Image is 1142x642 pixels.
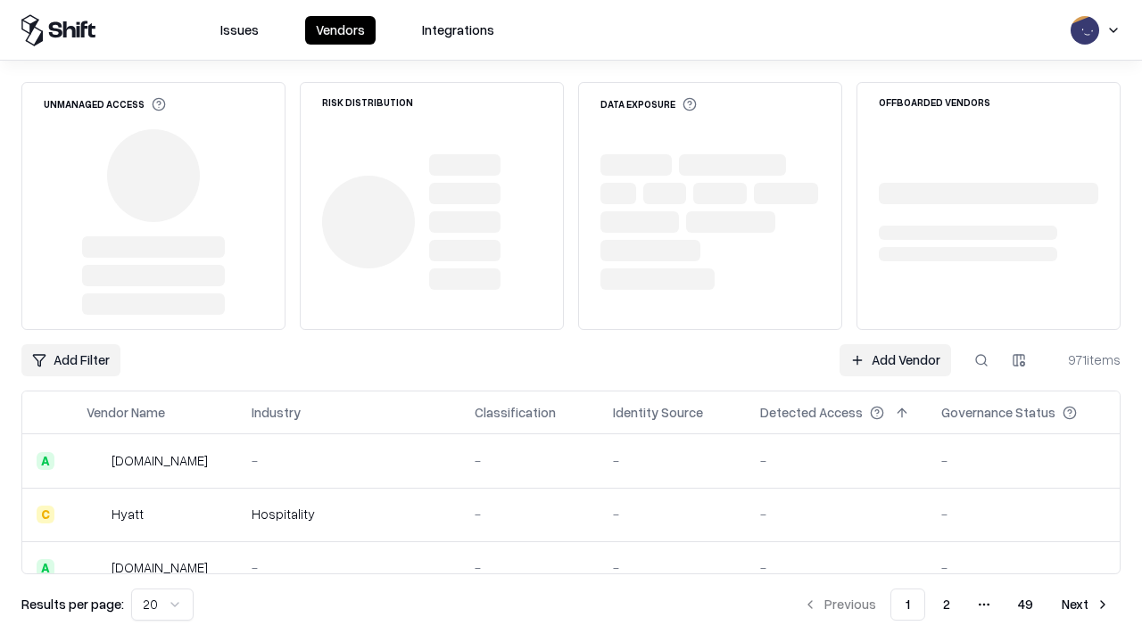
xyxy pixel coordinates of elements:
button: 2 [929,588,964,621]
div: A [37,452,54,470]
div: 971 items [1049,350,1121,369]
div: Risk Distribution [322,97,413,107]
button: Issues [210,16,269,45]
div: C [37,506,54,523]
button: Vendors [305,16,376,45]
a: Add Vendor [840,344,951,376]
div: [DOMAIN_NAME] [112,558,208,577]
div: Data Exposure [600,97,697,111]
div: - [613,505,732,523]
div: Classification [475,403,556,422]
img: Hyatt [87,506,104,523]
div: - [760,451,913,470]
div: Hyatt [112,505,144,523]
div: - [475,451,584,470]
div: - [760,558,913,577]
button: 1 [890,588,925,621]
div: [DOMAIN_NAME] [112,451,208,470]
div: Offboarded Vendors [879,97,990,107]
div: - [941,505,1105,523]
div: A [37,559,54,577]
div: Hospitality [252,505,446,523]
div: - [252,451,446,470]
div: - [613,451,732,470]
button: 49 [1004,588,1047,621]
div: Detected Access [760,403,863,422]
div: - [252,558,446,577]
div: - [941,558,1105,577]
div: Identity Source [613,403,703,422]
img: intrado.com [87,452,104,470]
button: Next [1051,588,1121,621]
div: - [941,451,1105,470]
div: Vendor Name [87,403,165,422]
img: primesec.co.il [87,559,104,577]
div: - [613,558,732,577]
button: Integrations [411,16,505,45]
div: Industry [252,403,301,422]
div: - [760,505,913,523]
nav: pagination [792,588,1121,621]
button: Add Filter [21,344,120,376]
p: Results per page: [21,595,124,613]
div: Governance Status [941,403,1055,422]
div: - [475,505,584,523]
div: - [475,558,584,577]
div: Unmanaged Access [44,97,166,111]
